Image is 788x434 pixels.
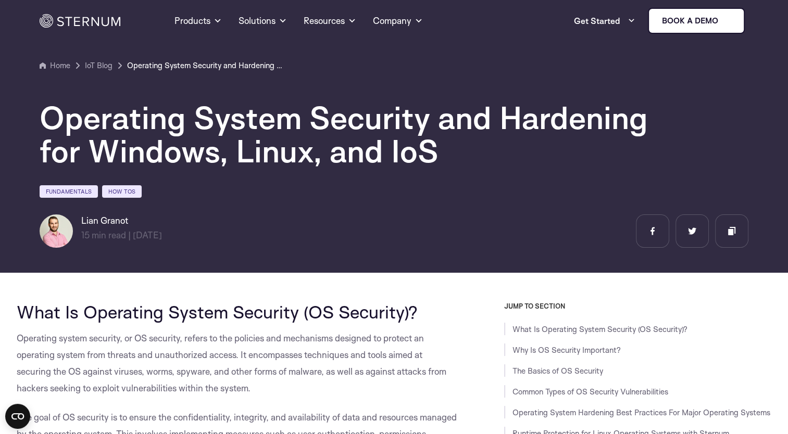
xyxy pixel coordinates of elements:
a: IoT Blog [85,59,112,72]
a: Resources [304,2,356,40]
button: Open CMP widget [5,404,30,429]
a: Common Types of OS Security Vulnerabilities [512,387,668,397]
span: Operating system security, or OS security, refers to the policies and mechanisms designed to prot... [17,333,446,393]
img: sternum iot [722,17,731,25]
h3: JUMP TO SECTION [504,302,772,310]
a: Solutions [239,2,287,40]
a: Company [373,2,423,40]
span: What Is Operating System Security (OS Security)? [17,301,418,323]
a: Book a demo [648,8,745,34]
a: Operating System Hardening Best Practices For Major Operating Systems [512,407,770,417]
img: Lian Granot [40,214,73,248]
a: Home [40,59,70,72]
a: What Is Operating System Security (OS Security)? [512,324,687,334]
h1: Operating System Security and Hardening for Windows, Linux, and IoS [40,101,665,168]
span: 15 [81,229,90,240]
span: [DATE] [133,229,162,240]
a: Operating System Security and Hardening for Windows, Linux, and IoS [127,59,283,72]
h6: Lian Granot [81,214,162,227]
a: How Tos [102,185,142,198]
a: The Basics of OS Security [512,366,603,376]
a: Why Is OS Security Important? [512,345,621,355]
span: min read | [81,229,131,240]
a: Fundamentals [40,185,98,198]
a: Get Started [574,10,635,31]
a: Products [174,2,222,40]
